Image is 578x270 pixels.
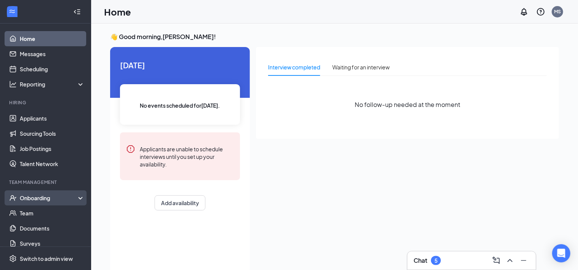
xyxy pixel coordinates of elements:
div: 5 [434,257,437,264]
a: Documents [20,221,85,236]
svg: Settings [9,255,17,262]
div: Applicants are unable to schedule interviews until you set up your availability. [140,144,234,168]
a: Sourcing Tools [20,126,85,141]
span: No follow-up needed at the moment [355,100,460,109]
a: Messages [20,46,85,61]
a: Home [20,31,85,46]
div: Open Intercom Messenger [552,244,570,262]
a: Applicants [20,111,85,126]
div: Interview completed [268,63,320,71]
div: Team Management [9,179,83,185]
h3: 👋 Good morning, [PERSON_NAME] ! [110,33,559,41]
a: Team [20,206,85,221]
svg: Error [126,144,135,154]
svg: Analysis [9,80,17,88]
a: Job Postings [20,141,85,156]
svg: Minimize [519,256,528,265]
a: Talent Network [20,156,85,171]
h1: Home [104,5,131,18]
div: Switch to admin view [20,255,73,262]
div: Onboarding [20,194,78,202]
svg: WorkstreamLogo [8,8,16,15]
svg: QuestionInfo [536,7,545,16]
button: Minimize [518,254,530,267]
a: Surveys [20,236,85,251]
svg: ChevronUp [505,256,515,265]
svg: Notifications [520,7,529,16]
div: Waiting for an interview [332,63,390,71]
div: Reporting [20,80,85,88]
span: [DATE] [120,59,240,71]
span: No events scheduled for [DATE] . [140,101,220,110]
button: ChevronUp [504,254,516,267]
div: Hiring [9,99,83,106]
div: MS [554,8,561,15]
svg: ComposeMessage [492,256,501,265]
svg: Collapse [73,8,81,16]
a: Scheduling [20,61,85,77]
button: ComposeMessage [490,254,502,267]
h3: Chat [414,256,427,265]
svg: UserCheck [9,194,17,202]
button: Add availability [155,195,205,210]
